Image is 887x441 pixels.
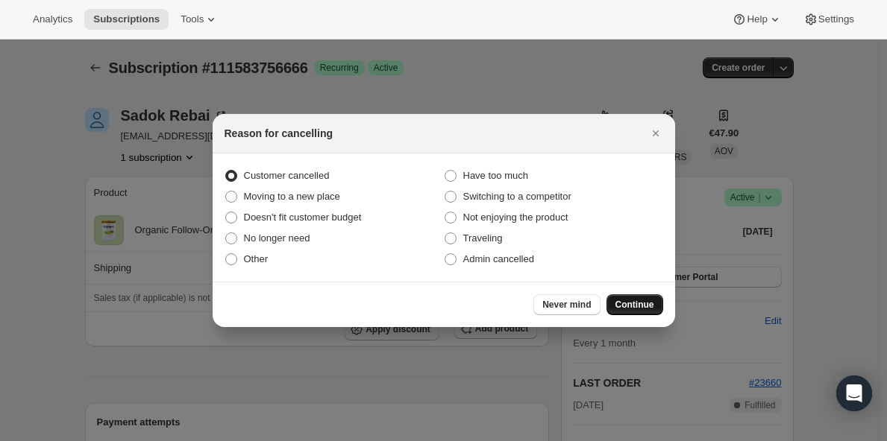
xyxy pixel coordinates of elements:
span: Settings [818,13,854,25]
span: Tools [181,13,204,25]
button: Subscriptions [84,9,169,30]
span: Traveling [463,232,503,244]
span: Have too much [463,170,528,181]
button: Close [645,123,666,144]
button: Tools [172,9,228,30]
span: Customer cancelled [244,170,330,181]
button: Help [723,9,791,30]
span: Moving to a new place [244,191,340,202]
span: Not enjoying the product [463,212,568,223]
button: Continue [607,294,663,315]
span: Continue [615,299,654,311]
span: Switching to a competitor [463,191,571,202]
span: Admin cancelled [463,253,534,264]
span: Analytics [33,13,72,25]
button: Settings [794,9,863,30]
span: Subscriptions [93,13,160,25]
button: Analytics [24,9,81,30]
span: No longer need [244,232,310,244]
div: Open Intercom Messenger [836,375,872,411]
span: Doesn't fit customer budget [244,212,362,223]
span: Help [747,13,767,25]
h2: Reason for cancelling [225,126,333,141]
button: Never mind [533,294,600,315]
span: Never mind [542,299,591,311]
span: Other [244,253,269,264]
